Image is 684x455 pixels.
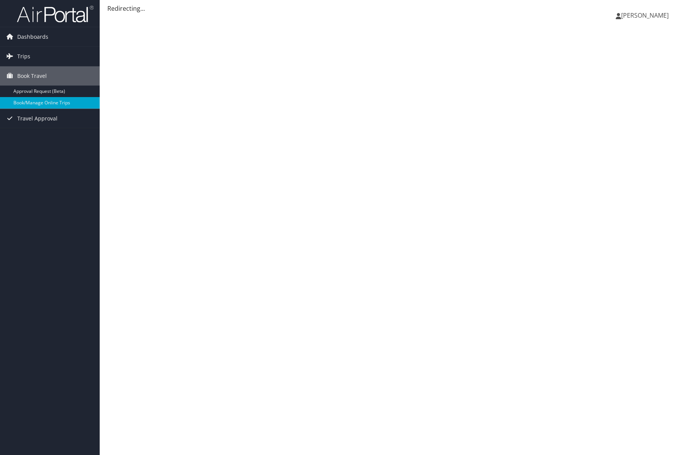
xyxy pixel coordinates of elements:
[107,4,676,13] div: Redirecting...
[616,4,676,27] a: [PERSON_NAME]
[621,11,669,20] span: [PERSON_NAME]
[17,27,48,46] span: Dashboards
[17,109,58,128] span: Travel Approval
[17,5,94,23] img: airportal-logo.png
[17,47,30,66] span: Trips
[17,66,47,86] span: Book Travel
